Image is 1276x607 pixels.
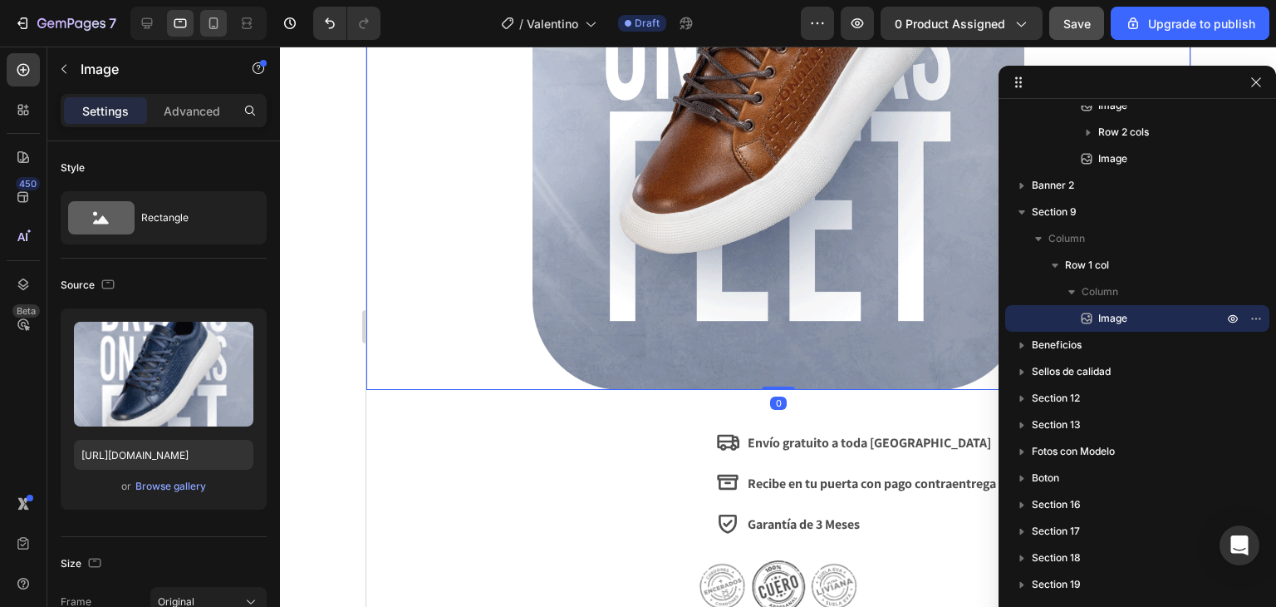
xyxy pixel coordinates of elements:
p: Garantía de 3 Meses [381,466,822,491]
p: Image [81,59,222,79]
span: Section 13 [1032,417,1081,433]
p: Envío gratuito a toda [GEOGRAPHIC_DATA] [381,385,822,409]
p: 7 [109,13,116,33]
div: Open Intercom Messenger [1220,526,1259,565]
div: Rectangle [141,199,243,237]
span: Column [1048,230,1085,247]
div: Browse gallery [135,479,206,494]
span: Image [1098,310,1127,327]
span: or [121,476,131,496]
span: Section 18 [1032,550,1081,566]
span: Beneficios [1032,337,1082,353]
iframe: Design area [366,47,1190,607]
span: Section 12 [1032,390,1080,407]
p: Recibe en tu puerta con pago contraentrega [381,426,822,450]
button: 0 product assigned [881,7,1043,40]
div: Source [61,274,118,297]
div: Style [61,160,85,175]
span: Column [1082,284,1118,300]
span: 0 product assigned [895,15,1005,32]
div: Upgrade to publish [1125,15,1255,32]
div: Undo/Redo [313,7,380,40]
span: / [519,15,523,32]
span: Fotos con Modelo [1032,443,1115,460]
span: Section 19 [1032,576,1081,593]
img: preview-image [74,322,253,427]
button: Save [1049,7,1104,40]
span: Valentino [527,15,578,32]
button: Browse gallery [135,478,207,495]
div: 450 [16,177,40,190]
span: Section 9 [1032,204,1077,220]
p: Settings [82,102,129,120]
span: Boton [1032,470,1059,486]
p: Advanced [164,102,220,120]
span: Image [1098,97,1127,114]
img: sellos_de_calidad_ermes_beneficios_zapato_de_cuero_ventuno.png [332,513,492,567]
span: Row 1 col [1065,257,1109,274]
span: Row 2 cols [1098,124,1149,141]
span: Sellos de calidad [1032,363,1111,380]
button: Upgrade to publish [1111,7,1269,40]
span: Image [1098,151,1127,167]
span: Save [1063,17,1091,31]
div: 0 [404,350,420,363]
button: 7 [7,7,124,40]
span: Banner 2 [1032,177,1074,194]
input: https://example.com/image.jpg [74,440,253,470]
div: Beta [12,304,40,318]
span: Section 17 [1032,523,1080,540]
span: Draft [635,16,660,31]
div: Size [61,553,105,575]
span: Section 16 [1032,496,1081,513]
